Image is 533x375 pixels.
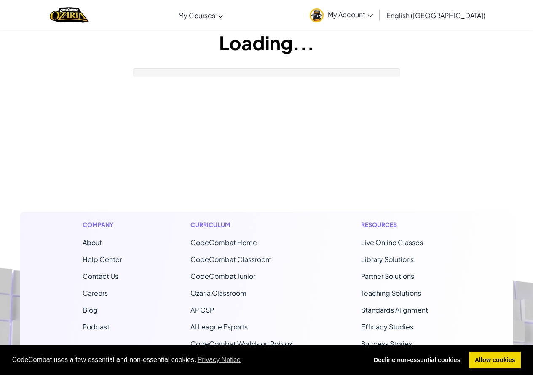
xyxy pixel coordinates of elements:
a: CodeCombat Classroom [190,255,272,264]
a: CodeCombat Junior [190,272,255,281]
span: CodeCombat uses a few essential and non-essential cookies. [12,353,362,366]
a: English ([GEOGRAPHIC_DATA]) [382,4,490,27]
span: My Account [328,10,373,19]
a: deny cookies [368,352,466,369]
a: AP CSP [190,305,214,314]
a: My Courses [174,4,227,27]
a: learn more about cookies [196,353,242,366]
img: Home [50,6,89,24]
span: Contact Us [83,272,118,281]
a: Standards Alignment [361,305,428,314]
a: allow cookies [469,352,521,369]
a: Partner Solutions [361,272,414,281]
a: Success Stories [361,339,412,348]
a: CodeCombat Worlds on Roblox [190,339,292,348]
h1: Company [83,220,122,229]
span: English ([GEOGRAPHIC_DATA]) [386,11,485,20]
img: avatar [310,8,324,22]
a: Efficacy Studies [361,322,413,331]
h1: Curriculum [190,220,292,229]
a: Careers [83,289,108,297]
a: Podcast [83,322,110,331]
a: About [83,238,102,247]
a: Blog [83,305,98,314]
a: Teaching Solutions [361,289,421,297]
a: My Account [305,2,377,28]
a: AI League Esports [190,322,248,331]
a: Ozaria by CodeCombat logo [50,6,89,24]
a: Library Solutions [361,255,414,264]
span: CodeCombat Home [190,238,257,247]
span: My Courses [178,11,215,20]
a: Help Center [83,255,122,264]
a: Ozaria Classroom [190,289,246,297]
h1: Resources [361,220,451,229]
a: Live Online Classes [361,238,423,247]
